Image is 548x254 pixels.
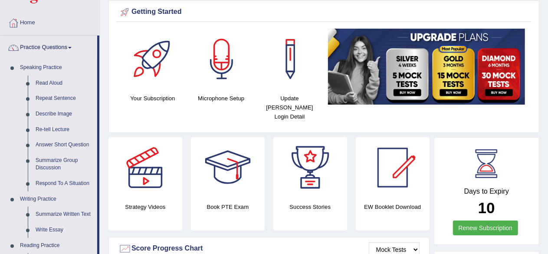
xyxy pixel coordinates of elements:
a: Renew Subscription [453,221,518,235]
h4: Update [PERSON_NAME] Login Detail [260,94,320,121]
a: Repeat Sentence [32,91,97,106]
a: Summarize Group Discussion [32,153,97,176]
a: Respond To A Situation [32,176,97,191]
a: Summarize Written Text [32,207,97,222]
b: 10 [478,199,495,216]
a: Speaking Practice [16,60,97,76]
div: Getting Started [118,6,529,19]
a: Describe Image [32,106,97,122]
h4: Your Subscription [123,94,183,103]
h4: Success Stories [273,202,347,211]
h4: Strategy Videos [108,202,182,211]
a: Home [0,11,99,33]
h4: Microphone Setup [191,94,251,103]
h4: Book PTE Exam [191,202,265,211]
h4: Days to Expiry [444,188,529,195]
a: Answer Short Question [32,137,97,153]
a: Re-tell Lecture [32,122,97,138]
img: small5.jpg [328,29,525,105]
a: Write Essay [32,222,97,238]
a: Reading Practice [16,238,97,254]
h4: EW Booklet Download [356,202,430,211]
a: Practice Questions [0,36,97,57]
a: Writing Practice [16,191,97,207]
a: Read Aloud [32,76,97,91]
